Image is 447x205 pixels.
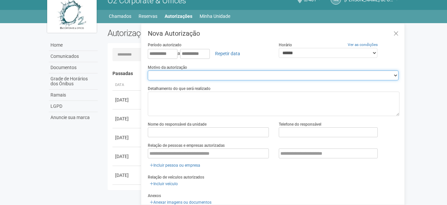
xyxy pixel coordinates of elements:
label: Nome do responsável da unidade [148,121,207,127]
a: Incluir pessoa ou empresa [148,162,202,169]
label: Período autorizado [148,42,181,48]
a: LGPD [49,101,98,112]
th: Data [112,80,142,91]
a: Reservas [139,12,157,21]
a: Ver as condições [348,42,378,47]
a: Documentos [49,62,98,73]
a: Comunicados [49,51,98,62]
a: Incluir veículo [148,180,180,187]
a: Minha Unidade [200,12,230,21]
h4: Passadas [112,71,395,76]
a: Anuncie sua marca [49,112,98,123]
label: Relação de pessoas e empresas autorizadas [148,143,225,148]
label: Anexos [148,193,161,199]
div: [DATE] [115,172,140,179]
div: [DATE] [115,115,140,122]
label: Motivo da autorização [148,64,187,70]
label: Relação de veículos autorizados [148,174,204,180]
a: Repetir data [211,48,244,59]
a: Autorizações [165,12,192,21]
div: [DATE] [115,134,140,141]
div: a [148,48,269,59]
a: Chamados [109,12,131,21]
div: [DATE] [115,153,140,160]
a: Home [49,40,98,51]
h2: Autorizações [108,28,249,38]
h3: Nova Autorização [148,30,399,37]
a: Grade de Horários dos Ônibus [49,73,98,90]
label: Detalhamento do que será realizado [148,86,210,92]
label: Horário [279,42,292,48]
div: [DATE] [115,97,140,103]
a: Ramais [49,90,98,101]
label: Telefone do responsável [279,121,321,127]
